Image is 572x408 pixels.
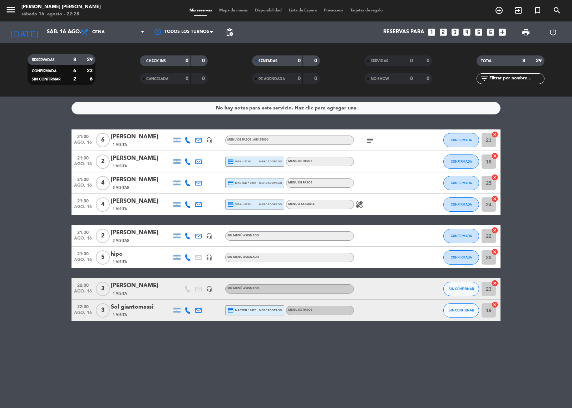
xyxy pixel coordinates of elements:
i: credit_card [227,201,234,208]
span: NO SHOW [371,77,389,81]
span: mercadopago [259,202,282,207]
span: ago. 16 [74,289,92,297]
div: sábado 16. agosto - 22:28 [21,11,101,18]
span: 21:30 [74,249,92,257]
span: Cena [92,30,105,35]
span: 21:30 [74,228,92,236]
i: credit_card [227,158,234,165]
span: MENU DE PASOS [288,160,312,163]
div: [PERSON_NAME] [111,175,172,185]
span: CONFIRMADA [451,159,472,163]
span: ago. 16 [74,205,92,213]
strong: 0 [298,58,301,63]
span: Mapa de mesas [216,9,251,13]
span: print [522,28,530,36]
span: SIN CONFIRMAR [449,287,474,291]
button: SIN CONFIRMAR [443,282,479,296]
span: TOTAL [481,59,492,63]
strong: 8 [522,58,525,63]
i: [DATE] [5,24,43,40]
strong: 6 [90,77,94,82]
span: Lista de Espera [285,9,320,13]
span: visa * 5716 [227,158,251,165]
i: looks_5 [474,28,483,37]
strong: 0 [298,76,301,81]
span: 1 Visita [113,206,127,212]
i: cancel [491,301,498,308]
div: [PERSON_NAME] [111,228,172,237]
i: menu [5,4,16,15]
div: [PERSON_NAME] [111,197,172,206]
span: master * 8094 [227,180,256,186]
button: CONFIRMADA [443,229,479,243]
span: 2 [96,154,110,169]
span: ago. 16 [74,183,92,191]
button: CONFIRMADA [443,133,479,147]
div: No hay notas para este servicio. Haz clic para agregar una [216,104,356,112]
span: CONFIRMADA [451,202,472,206]
span: master * 1470 [227,307,256,314]
span: 22:00 [74,302,92,310]
i: looks_3 [450,28,460,37]
span: 3 [96,303,110,318]
span: CONFIRMADA [451,181,472,185]
span: 1 Visita [113,259,127,265]
span: 1 Visita [113,291,127,296]
span: 8 Visitas [113,185,129,191]
span: ago. 16 [74,162,92,170]
span: ago. 16 [74,236,92,244]
strong: 0 [314,58,319,63]
strong: 0 [202,76,206,81]
i: cancel [491,195,498,202]
button: CONFIRMADA [443,197,479,212]
div: [PERSON_NAME] [PERSON_NAME] [21,4,101,11]
strong: 23 [87,68,94,73]
span: Sin menú asignado [227,287,259,290]
i: credit_card [227,180,234,186]
span: MENU DE PASOS [288,309,312,311]
span: Disponibilidad [251,9,285,13]
span: MENU DE PASOS [227,138,268,141]
span: SIN CONFIRMAR [449,308,474,312]
strong: 6 [73,68,76,73]
span: CONFIRMADA [451,255,472,259]
span: 1 Visita [113,163,127,169]
i: cancel [491,227,498,234]
span: 2 [96,229,110,243]
span: MENU A LA CARTA [288,203,315,206]
i: cancel [491,131,498,138]
span: Mis reservas [186,9,216,13]
span: MENU DE PASOS [288,181,312,184]
strong: 0 [314,76,319,81]
span: ago. 16 [74,257,92,266]
span: Tarjetas de regalo [347,9,386,13]
strong: 0 [410,76,413,81]
span: 1 Visita [113,142,127,148]
i: looks_one [427,28,436,37]
button: menu [5,4,16,18]
i: add_box [498,28,507,37]
i: looks_4 [462,28,472,37]
i: arrow_drop_down [66,28,75,36]
span: 4 [96,197,110,212]
div: [PERSON_NAME] [111,281,172,290]
span: 3 Visitas [113,238,129,244]
i: filter_list [480,74,489,83]
i: headset_mic [206,137,212,143]
span: 1 Visita [113,312,127,318]
span: Pre-acceso [320,9,347,13]
span: Sin menú asignado [227,256,259,259]
span: 21:00 [74,132,92,140]
i: healing [355,200,364,209]
span: SERVIDAS [371,59,388,63]
span: , ARS 55000 [252,138,268,141]
span: 21:00 [74,196,92,205]
input: Filtrar por nombre... [489,75,544,83]
i: headset_mic [206,286,212,292]
span: ago. 16 [74,310,92,319]
span: visa * 8293 [227,201,251,208]
i: cancel [491,280,498,287]
i: turned_in_not [533,6,542,15]
span: RESERVADAS [32,58,55,62]
span: 21:00 [74,153,92,162]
